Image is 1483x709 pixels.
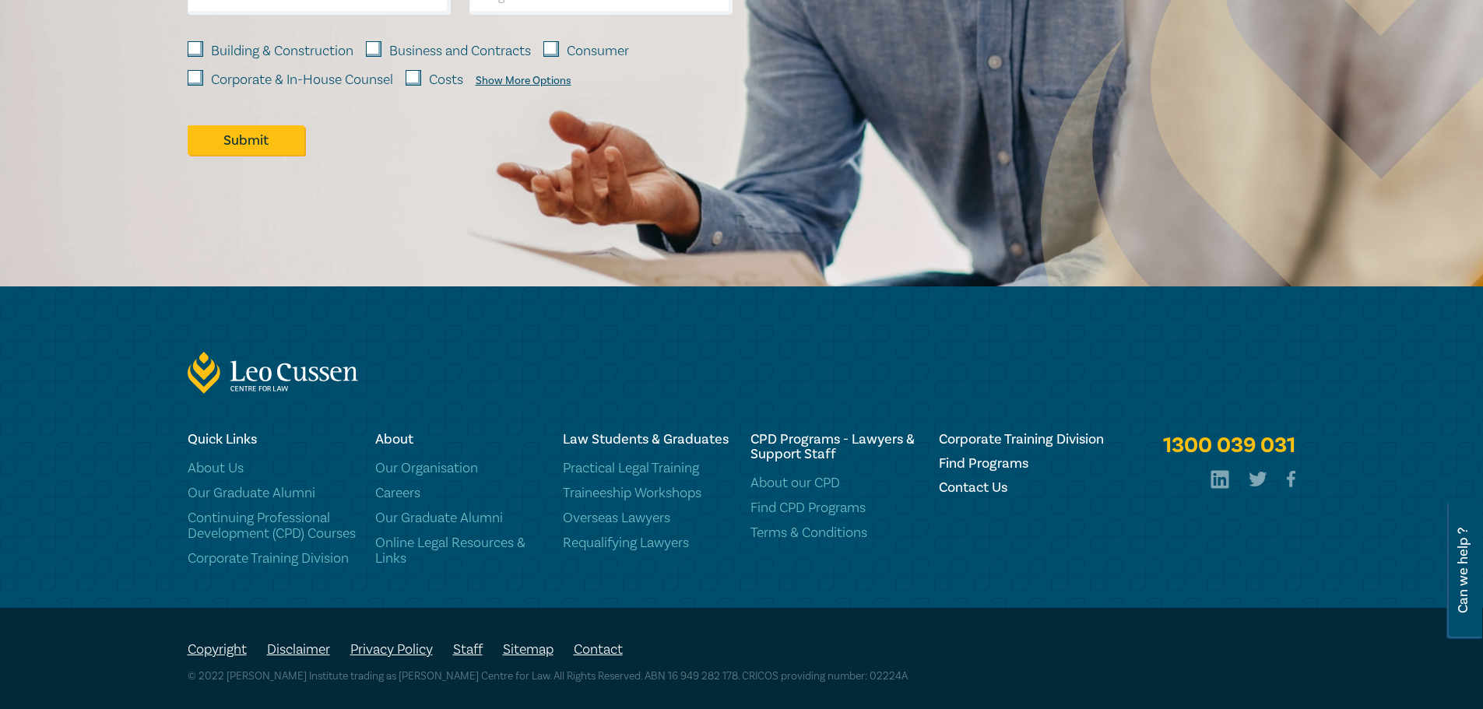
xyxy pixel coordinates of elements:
a: Online Legal Resources & Links [375,535,544,567]
a: Practical Legal Training [563,461,732,476]
a: Traineeship Workshops [563,486,732,501]
a: Our Graduate Alumni [188,486,357,501]
label: Corporate & In-House Counsel [211,70,393,90]
a: Careers [375,486,544,501]
a: 1300 039 031 [1163,432,1295,460]
a: Find CPD Programs [750,500,919,516]
button: Submit [188,125,304,155]
a: Privacy Policy [350,641,433,658]
a: Corporate Training Division [939,432,1108,447]
h6: About [375,432,544,447]
a: Corporate Training Division [188,551,357,567]
a: Sitemap [503,641,553,658]
a: About our CPD [750,476,919,491]
label: Costs [429,70,463,90]
h6: Quick Links [188,432,357,447]
label: Business and Contracts [389,41,531,61]
p: © 2022 [PERSON_NAME] Institute trading as [PERSON_NAME] Centre for Law. All Rights Reserved. ABN ... [188,668,1296,685]
span: Can we help ? [1456,511,1471,630]
a: Requalifying Lawyers [563,535,732,551]
a: Overseas Lawyers [563,511,732,526]
label: Building & Construction [211,41,353,61]
div: Show More Options [476,75,571,87]
a: Disclaimer [267,641,330,658]
a: Copyright [188,641,247,658]
a: Find Programs [939,456,1108,471]
label: Consumer [567,41,629,61]
a: Our Graduate Alumni [375,511,544,526]
a: Contact Us [939,480,1108,495]
h6: Law Students & Graduates [563,432,732,447]
a: Our Organisation [375,461,544,476]
a: Continuing Professional Development (CPD) Courses [188,511,357,542]
a: Staff [453,641,483,658]
h6: CPD Programs - Lawyers & Support Staff [750,432,919,462]
a: About Us [188,461,357,476]
a: Contact [574,641,623,658]
a: Terms & Conditions [750,525,919,541]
